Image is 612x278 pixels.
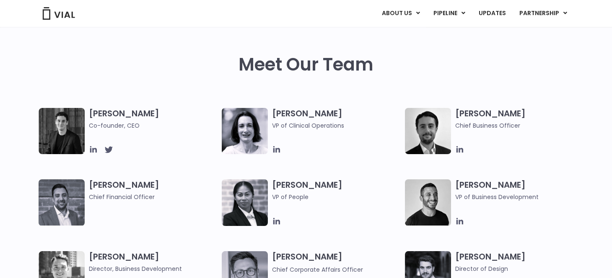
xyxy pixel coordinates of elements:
span: Co-founder, CEO [89,121,218,130]
span: VP of Business Development [455,192,584,202]
img: Catie [222,179,268,226]
h3: [PERSON_NAME] [89,179,218,202]
h3: [PERSON_NAME] [272,251,401,274]
h3: [PERSON_NAME] [89,251,218,273]
img: Image of smiling woman named Amy [222,108,268,154]
span: Director of Design [455,264,584,273]
h3: [PERSON_NAME] [455,179,584,202]
h3: [PERSON_NAME] [89,108,218,130]
img: A black and white photo of a man smiling. [405,179,451,226]
img: Vial Logo [42,7,75,20]
span: Chief Business Officer [455,121,584,130]
span: Chief Financial Officer [89,192,218,202]
a: UPDATES [472,6,512,21]
h3: [PERSON_NAME] [455,251,584,273]
a: PIPELINEMenu Toggle [427,6,472,21]
h2: Meet Our Team [239,55,373,75]
span: Director, Business Development [89,264,218,273]
img: Headshot of smiling man named Samir [39,179,85,226]
h3: [PERSON_NAME] [455,108,584,130]
h3: [PERSON_NAME] [272,108,401,130]
span: VP of Clinical Operations [272,121,401,130]
span: VP of People [272,192,401,202]
span: Chief Corporate Affairs Officer [272,265,363,274]
a: PARTNERSHIPMenu Toggle [513,6,574,21]
img: A black and white photo of a man in a suit holding a vial. [405,108,451,154]
a: ABOUT USMenu Toggle [375,6,426,21]
img: A black and white photo of a man in a suit attending a Summit. [39,108,85,154]
h3: [PERSON_NAME] [272,179,401,214]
